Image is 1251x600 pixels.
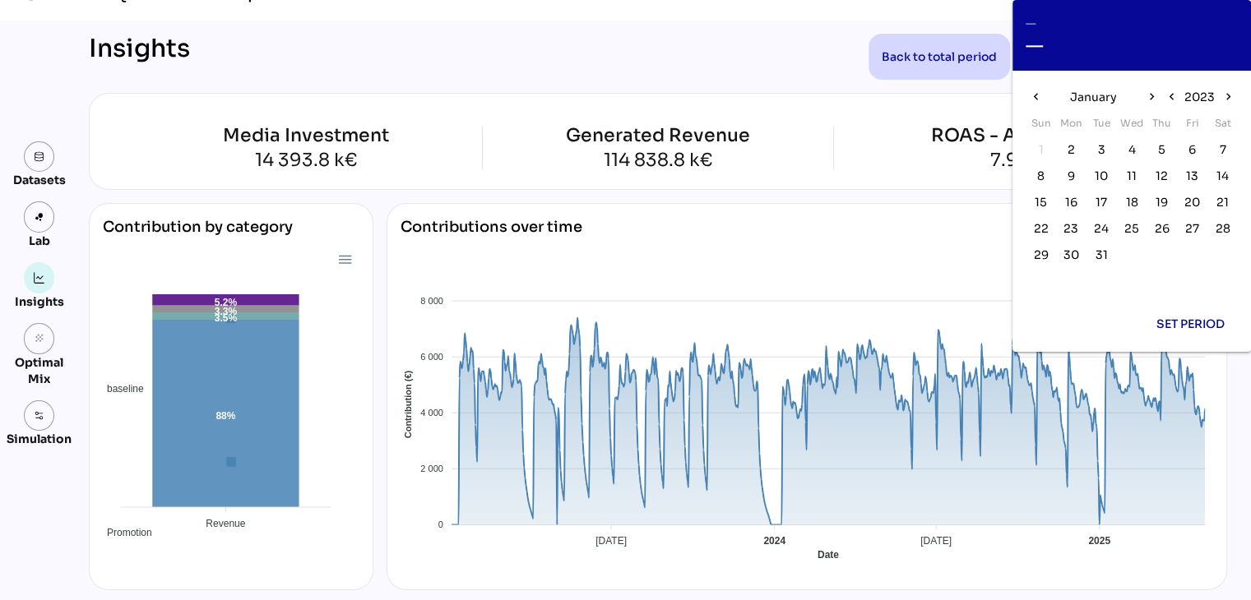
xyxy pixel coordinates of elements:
[420,296,443,306] tspan: 8 000
[1210,111,1235,136] div: Sat
[920,535,952,547] tspan: [DATE]
[1098,141,1105,159] span: 3
[1028,216,1053,241] button: 22
[131,127,482,145] div: Media Investment
[34,410,45,422] img: settings.svg
[1156,314,1225,334] span: Set period
[420,464,443,473] tspan: 2 000
[1127,167,1137,185] span: 11
[403,370,413,438] text: Contribution (€)
[566,127,750,145] div: Generated Revenue
[566,151,750,169] div: 114 838.8 k€
[1096,246,1108,264] span: 31
[1094,219,1109,238] span: 24
[95,383,144,395] span: baseline
[1119,137,1144,162] button: 4
[401,217,582,263] div: Contributions over time
[1180,216,1205,241] button: 27
[337,252,351,265] div: Menu
[1210,137,1235,162] button: 7
[131,151,482,169] div: 14 393.8 k€
[1033,219,1048,238] span: 22
[34,272,45,284] img: graph.svg
[420,408,443,418] tspan: 4 000
[818,549,839,561] text: Date
[1150,111,1175,136] div: Thu
[89,34,190,80] div: Insights
[95,527,152,538] span: Promotion
[420,352,443,362] tspan: 6 000
[1210,164,1235,188] button: 14
[1028,137,1053,162] div: 1
[1028,190,1053,215] button: 15
[103,217,359,250] div: Contribution by category
[1188,141,1196,159] span: 6
[1059,216,1083,241] button: 23
[34,211,45,223] img: lab.svg
[1088,535,1110,547] tspan: 2025
[1028,111,1053,136] div: Sun
[1180,137,1205,162] button: 6
[1095,167,1108,185] span: 10
[1164,90,1178,104] i: chevron_left
[1210,190,1235,215] button: 21
[1119,216,1144,241] button: 25
[1221,90,1235,104] i: chevron_right
[1124,219,1139,238] span: 25
[1216,167,1229,185] span: 14
[438,519,443,529] tspan: 0
[1156,167,1168,185] span: 12
[1144,90,1158,104] i: chevron_right
[1037,167,1045,185] span: 8
[1150,216,1175,241] button: 26
[1089,242,1114,267] button: 31
[1089,190,1114,215] button: 17
[1089,111,1114,136] div: Tue
[1210,216,1235,241] button: 28
[7,431,72,447] div: Simulation
[206,518,245,529] tspan: Revenue
[1180,190,1205,215] button: 20
[1219,141,1226,159] span: 7
[595,535,627,547] tspan: [DATE]
[1063,246,1079,264] span: 30
[1070,87,1117,107] span: January
[1028,90,1042,104] i: chevron_left
[1150,137,1175,162] button: 5
[7,354,72,387] div: Optimal Mix
[1068,141,1075,159] span: 2
[1180,111,1205,136] div: Fri
[763,535,785,547] tspan: 2024
[1059,190,1083,215] button: 16
[34,333,45,344] i: grain
[15,293,64,310] div: Insights
[1119,164,1144,188] button: 11
[21,233,58,249] div: Lab
[1181,84,1218,110] button: 2023
[930,127,1089,145] div: ROAS - All media
[1150,164,1175,188] button: 12
[1059,164,1083,188] button: 9
[1089,164,1114,188] button: 10
[1059,242,1083,267] button: 30
[869,34,1010,80] button: Back to total period
[1065,193,1077,211] span: 16
[1026,34,1238,58] div: —
[1125,193,1137,211] span: 18
[1186,167,1198,185] span: 13
[1026,13,1238,34] div: —
[1185,219,1199,238] span: 27
[1215,219,1230,238] span: 28
[1158,141,1165,159] span: 5
[1184,193,1200,211] span: 20
[1063,219,1078,238] span: 23
[1184,87,1215,107] span: 2023
[1128,141,1135,159] span: 4
[1035,193,1047,211] span: 15
[1155,219,1170,238] span: 26
[1180,164,1205,188] button: 13
[1059,111,1083,136] div: Mon
[13,172,66,188] div: Datasets
[882,47,997,67] span: Back to total period
[1096,193,1107,211] span: 17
